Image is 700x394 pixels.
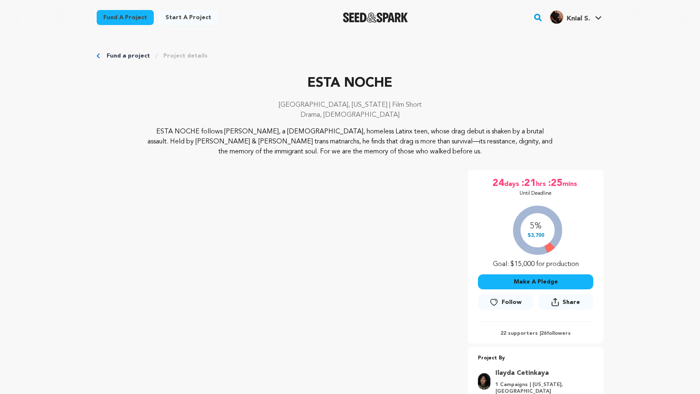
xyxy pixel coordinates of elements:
[538,294,593,313] span: Share
[550,10,563,24] img: e5b69cae1e12802e.jpg
[478,373,490,390] img: 2560246e7f205256.jpg
[478,330,593,337] p: 22 supporters | followers
[550,10,590,24] div: Knial S.'s Profile
[504,177,521,190] span: days
[521,177,536,190] span: :21
[159,10,218,25] a: Start a project
[538,294,593,310] button: Share
[97,52,603,60] div: Breadcrumb
[562,298,580,306] span: Share
[97,110,603,120] p: Drama, [DEMOGRAPHIC_DATA]
[97,10,154,25] a: Fund a project
[536,177,547,190] span: hrs
[502,298,522,306] span: Follow
[107,52,150,60] a: Fund a project
[478,295,533,310] button: Follow
[478,274,593,289] button: Make A Pledge
[97,73,603,93] p: ESTA NOCHE
[343,13,408,23] a: Seed&Spark Homepage
[562,177,579,190] span: mins
[163,52,207,60] a: Project details
[520,190,552,197] p: Until Deadline
[97,100,603,110] p: [GEOGRAPHIC_DATA], [US_STATE] | Film Short
[147,127,553,157] p: ESTA NOCHE follows [PERSON_NAME], a [DEMOGRAPHIC_DATA], homeless Latinx teen, whose drag debut is...
[547,177,562,190] span: :25
[567,15,590,22] span: Knial S.
[495,368,588,378] a: Goto Ilayda Cetinkaya profile
[541,331,547,336] span: 26
[548,9,603,26] span: Knial S.'s Profile
[492,177,504,190] span: 24
[548,9,603,24] a: Knial S.'s Profile
[478,354,593,363] p: Project By
[343,13,408,23] img: Seed&Spark Logo Dark Mode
